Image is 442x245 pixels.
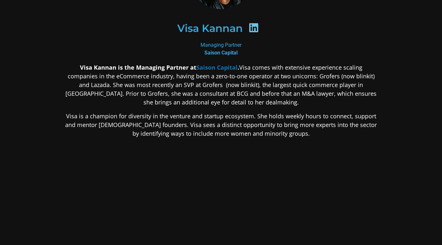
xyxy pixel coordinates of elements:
[238,64,239,71] strong: .
[64,63,378,107] p: Visa comes with extensive experience scaling companies in the eCommerce industry, having been a z...
[64,41,378,57] div: Managing Partner
[64,112,378,138] p: Visa is a champion for diversity in the venture and startup ecosystem. She holds weekly hours to ...
[196,64,238,71] a: Saison Capital
[204,50,238,56] b: Saison Capital
[80,64,196,71] strong: Visa Kannan is the Managing Partner at
[177,23,243,34] h2: Visa Kannan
